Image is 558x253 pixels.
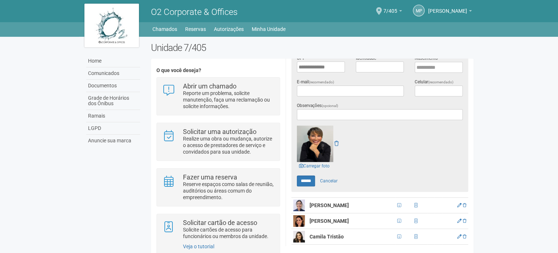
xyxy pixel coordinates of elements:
[185,24,206,34] a: Reservas
[162,129,274,155] a: Solicitar uma autorização Realize uma obra ou mudança, autorize o acesso de prestadores de serviç...
[183,135,274,155] p: Realize uma obra ou mudança, autorize o acesso de prestadores de serviço e convidados para sua un...
[86,55,140,67] a: Home
[183,181,274,201] p: Reserve espaços como salas de reunião, auditórios ou áreas comum do empreendimento.
[183,82,236,90] strong: Abrir um chamado
[293,215,305,227] img: user.png
[334,141,339,146] a: Remover
[183,226,274,240] p: Solicite cartões de acesso para funcionários ou membros da unidade.
[183,128,256,135] strong: Solicitar uma autorização
[310,218,349,224] strong: [PERSON_NAME]
[183,173,237,181] strong: Fazer uma reserva
[86,67,140,80] a: Comunicados
[293,199,305,211] img: user.png
[156,68,280,73] h4: O que você deseja?
[297,126,333,162] img: GetFile
[428,80,454,84] span: (recomendado)
[152,24,177,34] a: Chamados
[297,79,334,86] label: E-mail
[383,1,397,14] span: 7/405
[310,234,344,240] strong: Camila Tristão
[84,4,139,47] img: logo.jpg
[415,79,454,86] label: Celular
[297,162,332,170] a: Carregar foto
[457,234,462,239] a: Editar membro
[162,220,274,240] a: Solicitar cartão de acesso Solicite cartões de acesso para funcionários ou membros da unidade.
[463,218,466,224] a: Excluir membro
[214,24,244,34] a: Autorizações
[457,203,462,208] a: Editar membro
[297,102,338,109] label: Observações
[86,110,140,122] a: Ramais
[162,174,274,201] a: Fazer uma reserva Reserve espaços como salas de reunião, auditórios ou áreas comum do empreendime...
[428,9,472,15] a: [PERSON_NAME]
[413,5,425,16] a: MP
[86,80,140,92] a: Documentos
[293,231,305,242] img: user.png
[428,1,467,14] span: Marcia Porto
[310,202,349,208] strong: [PERSON_NAME]
[383,9,402,15] a: 7/405
[183,244,214,249] a: Veja o tutorial
[183,90,274,110] p: Reporte um problema, solicite manutenção, faça uma reclamação ou solicite informações.
[463,203,466,208] a: Excluir membro
[86,92,140,110] a: Grade de Horários dos Ônibus
[162,83,274,110] a: Abrir um chamado Reporte um problema, solicite manutenção, faça uma reclamação ou solicite inform...
[322,104,338,108] span: (opcional)
[316,175,342,186] a: Cancelar
[151,7,238,17] span: O2 Corporate & Offices
[86,135,140,147] a: Anuncie sua marca
[309,80,334,84] span: (recomendado)
[252,24,286,34] a: Minha Unidade
[86,122,140,135] a: LGPD
[151,42,474,53] h2: Unidade 7/405
[457,218,462,224] a: Editar membro
[183,219,257,226] strong: Solicitar cartão de acesso
[463,234,466,239] a: Excluir membro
